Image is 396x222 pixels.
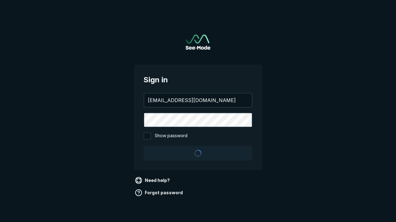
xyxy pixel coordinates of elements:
span: Sign in [144,74,252,85]
input: your@email.com [144,93,252,107]
a: Forgot password [134,188,185,198]
span: Show password [155,132,187,140]
a: Go to sign in [186,35,210,50]
a: Need help? [134,175,172,185]
img: See-Mode Logo [186,35,210,50]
